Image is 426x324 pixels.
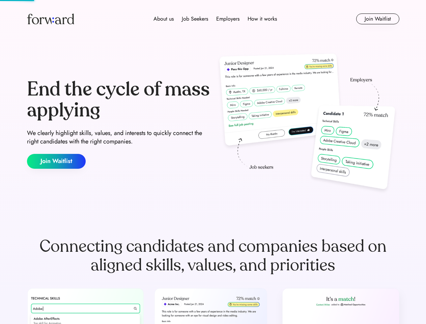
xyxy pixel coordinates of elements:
div: How it works [248,15,277,23]
div: We clearly highlight skills, values, and interests to quickly connect the right candidates with t... [27,129,210,146]
div: Job Seekers [182,15,208,23]
img: hero-image.png [216,51,399,196]
div: Connecting candidates and companies based on aligned skills, values, and priorities [27,237,399,275]
button: Join Waitlist [27,154,86,169]
div: End the cycle of mass applying [27,79,210,120]
div: Employers [216,15,239,23]
img: Forward logo [27,13,74,24]
button: Join Waitlist [356,13,399,24]
div: About us [153,15,174,23]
